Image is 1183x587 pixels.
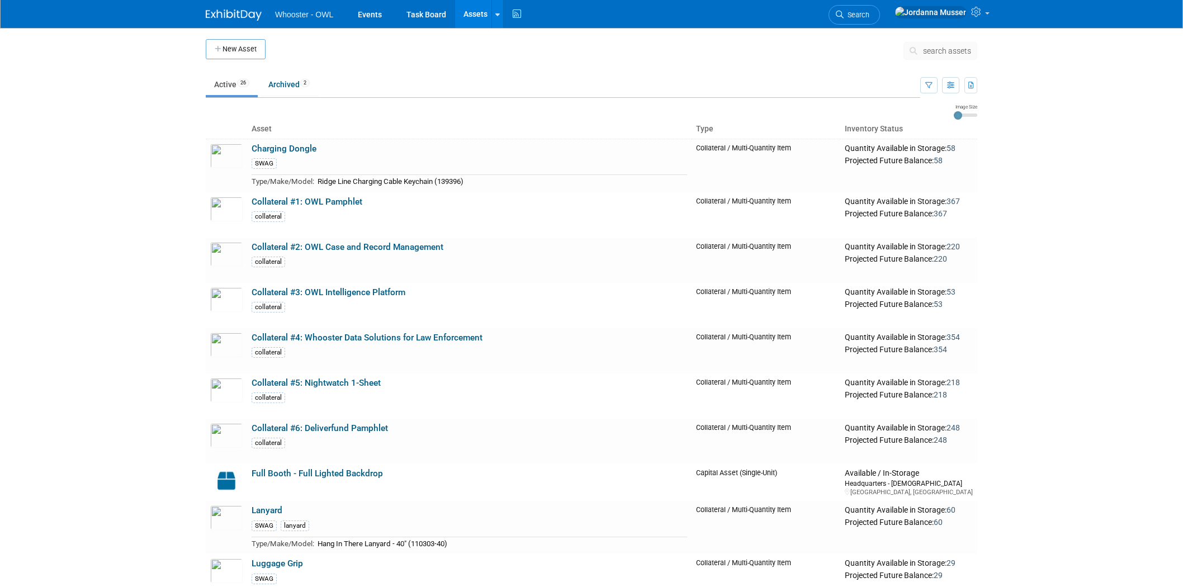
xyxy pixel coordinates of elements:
[845,333,973,343] div: Quantity Available in Storage:
[206,10,262,21] img: ExhibitDay
[275,10,333,19] span: Whooster - OWL
[252,392,285,403] div: collateral
[947,197,960,206] span: 367
[947,505,955,514] span: 60
[903,42,977,60] button: search assets
[260,74,318,95] a: Archived2
[845,207,973,219] div: Projected Future Balance:
[692,328,840,373] td: Collateral / Multi-Quantity Item
[934,254,947,263] span: 220
[947,423,960,432] span: 248
[252,242,443,252] a: Collateral #2: OWL Case and Record Management
[692,283,840,328] td: Collateral / Multi-Quantity Item
[845,378,973,388] div: Quantity Available in Storage:
[947,333,960,342] span: 354
[252,574,277,584] div: SWAG
[210,468,243,493] img: Capital-Asset-Icon-2.png
[934,156,943,165] span: 58
[934,518,943,527] span: 60
[923,46,971,55] span: search assets
[845,569,973,581] div: Projected Future Balance:
[947,378,960,387] span: 218
[845,343,973,355] div: Projected Future Balance:
[845,433,973,446] div: Projected Future Balance:
[314,537,687,550] td: Hang In There Lanyard - 40" (110303-40)
[252,438,285,448] div: collateral
[934,571,943,580] span: 29
[252,197,362,207] a: Collateral #1: OWL Pamphlet
[934,300,943,309] span: 53
[947,558,955,567] span: 29
[206,39,266,59] button: New Asset
[845,144,973,154] div: Quantity Available in Storage:
[845,558,973,569] div: Quantity Available in Storage:
[845,423,973,433] div: Quantity Available in Storage:
[947,287,955,296] span: 53
[845,297,973,310] div: Projected Future Balance:
[845,515,973,528] div: Projected Future Balance:
[252,333,482,343] a: Collateral #4: Whooster Data Solutions for Law Enforcement
[845,197,973,207] div: Quantity Available in Storage:
[692,464,840,501] td: Capital Asset (Single-Unit)
[845,154,973,166] div: Projected Future Balance:
[845,468,973,479] div: Available / In-Storage
[845,252,973,264] div: Projected Future Balance:
[895,6,967,18] img: Jordanna Musser
[252,144,316,154] a: Charging Dongle
[934,390,947,399] span: 218
[281,520,309,531] div: lanyard
[252,175,314,188] td: Type/Make/Model:
[252,537,314,550] td: Type/Make/Model:
[252,468,383,479] a: Full Booth - Full Lighted Backdrop
[252,505,282,515] a: Lanyard
[252,211,285,222] div: collateral
[252,302,285,313] div: collateral
[206,74,258,95] a: Active26
[829,5,880,25] a: Search
[845,287,973,297] div: Quantity Available in Storage:
[252,158,277,169] div: SWAG
[844,11,869,19] span: Search
[934,209,947,218] span: 367
[692,120,840,139] th: Type
[845,242,973,252] div: Quantity Available in Storage:
[934,435,947,444] span: 248
[252,347,285,358] div: collateral
[314,175,687,188] td: Ridge Line Charging Cable Keychain (139396)
[237,79,249,87] span: 26
[252,558,303,569] a: Luggage Grip
[252,520,277,531] div: SWAG
[252,257,285,267] div: collateral
[692,501,840,554] td: Collateral / Multi-Quantity Item
[934,345,947,354] span: 354
[692,419,840,464] td: Collateral / Multi-Quantity Item
[252,378,381,388] a: Collateral #5: Nightwatch 1-Sheet
[845,488,973,496] div: [GEOGRAPHIC_DATA], [GEOGRAPHIC_DATA]
[300,79,310,87] span: 2
[692,238,840,283] td: Collateral / Multi-Quantity Item
[947,144,955,153] span: 58
[845,479,973,488] div: Headquarters - [DEMOGRAPHIC_DATA]
[845,388,973,400] div: Projected Future Balance:
[247,120,692,139] th: Asset
[947,242,960,251] span: 220
[252,423,388,433] a: Collateral #6: Deliverfund Pamphlet
[845,505,973,515] div: Quantity Available in Storage:
[252,287,405,297] a: Collateral #3: OWL Intelligence Platform
[692,192,840,238] td: Collateral / Multi-Quantity Item
[954,103,977,110] div: Image Size
[692,139,840,192] td: Collateral / Multi-Quantity Item
[692,373,840,419] td: Collateral / Multi-Quantity Item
